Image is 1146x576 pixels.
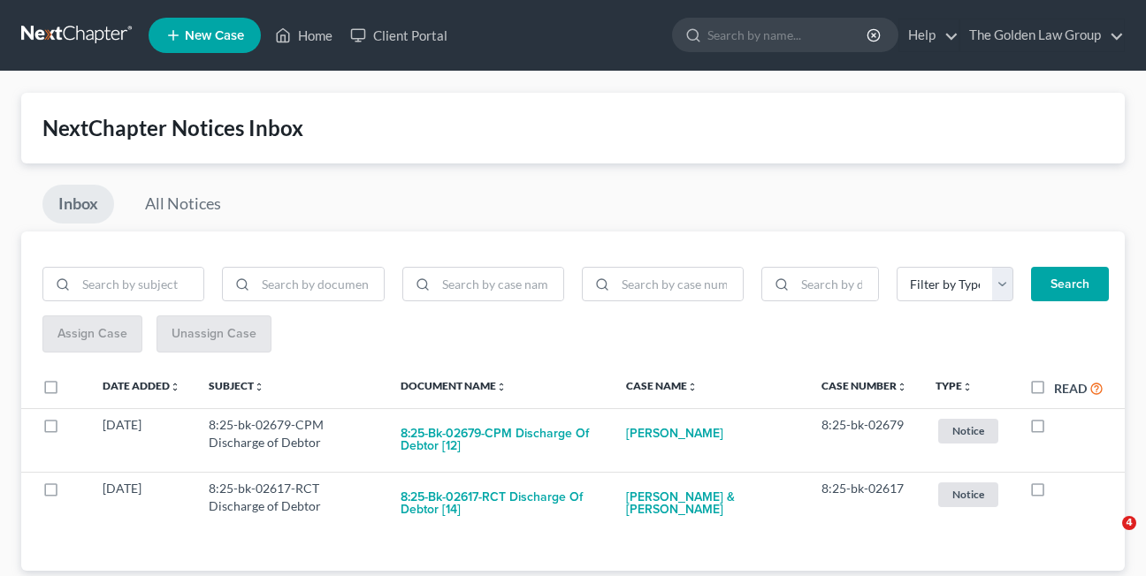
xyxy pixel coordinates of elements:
[807,408,921,472] td: 8:25-bk-02679
[897,382,907,392] i: unfold_more
[88,408,195,472] td: [DATE]
[936,480,1001,509] a: Notice
[807,472,921,535] td: 8:25-bk-02617
[185,29,244,42] span: New Case
[341,19,456,51] a: Client Portal
[626,480,793,527] a: [PERSON_NAME] & [PERSON_NAME]
[42,185,114,224] a: Inbox
[129,185,237,224] a: All Notices
[687,382,698,392] i: unfold_more
[615,268,743,301] input: Search by case number
[821,379,907,392] a: Case Numberunfold_more
[256,268,383,301] input: Search by document name
[626,379,698,392] a: Case Nameunfold_more
[1086,516,1128,558] iframe: Intercom live chat
[195,472,386,535] td: 8:25-bk-02617-RCT Discharge of Debtor
[254,382,264,392] i: unfold_more
[938,482,998,506] span: Notice
[1031,267,1109,302] button: Search
[938,419,998,443] span: Notice
[1122,516,1136,530] span: 4
[103,379,180,392] a: Date Addedunfold_more
[899,19,959,51] a: Help
[266,19,341,51] a: Home
[88,472,195,535] td: [DATE]
[960,19,1124,51] a: The Golden Law Group
[936,416,1001,445] a: Notice
[1054,379,1087,398] label: Read
[795,268,878,301] input: Search by date
[436,268,563,301] input: Search by case name
[195,408,386,472] td: 8:25-bk-02679-CPM Discharge of Debtor
[76,268,203,301] input: Search by subject
[401,379,507,392] a: Document Nameunfold_more
[401,480,598,527] button: 8:25-bk-02617-RCT Discharge of Debtor [14]
[496,382,507,392] i: unfold_more
[170,382,180,392] i: unfold_more
[401,416,598,464] button: 8:25-bk-02679-CPM Discharge of Debtor [12]
[936,379,973,392] a: Typeunfold_more
[962,382,973,392] i: unfold_more
[626,416,723,451] a: [PERSON_NAME]
[42,114,1104,142] div: NextChapter Notices Inbox
[707,19,869,51] input: Search by name...
[209,379,264,392] a: Subjectunfold_more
